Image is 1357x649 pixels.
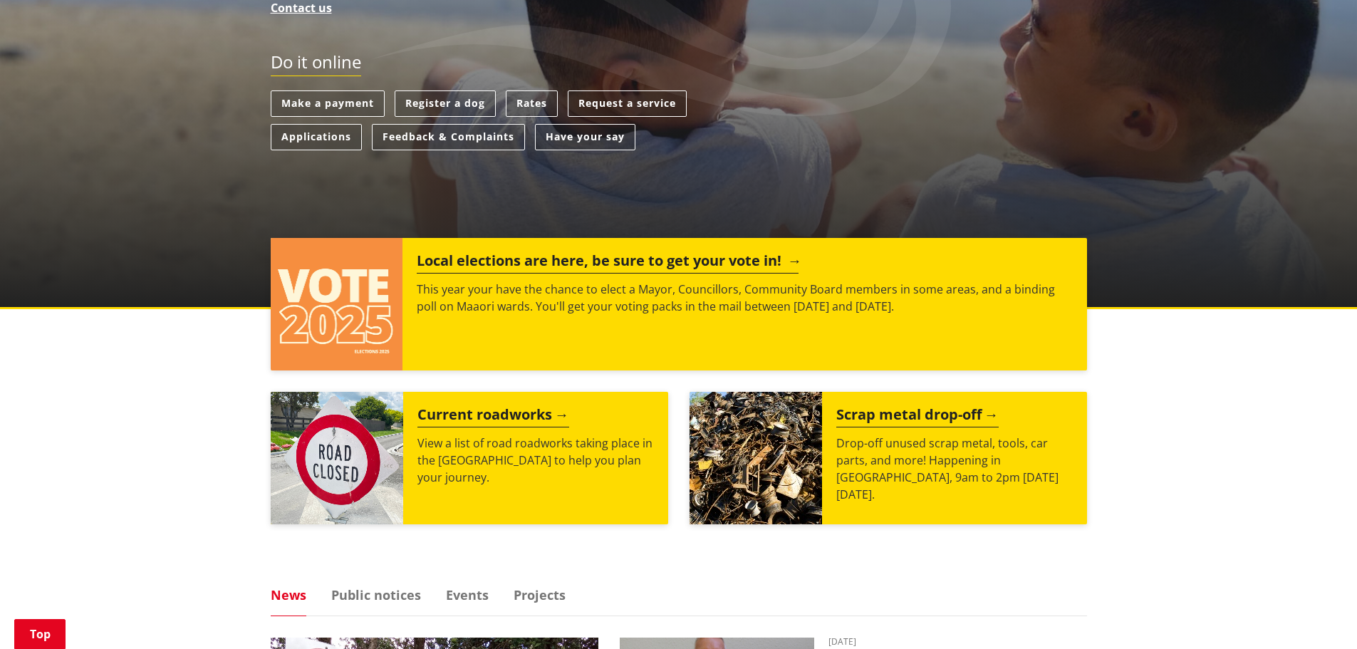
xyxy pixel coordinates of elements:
a: Feedback & Complaints [372,124,525,150]
time: [DATE] [828,638,1087,646]
a: Register a dog [395,90,496,117]
h2: Current roadworks [417,406,569,427]
a: Top [14,619,66,649]
a: Request a service [568,90,687,117]
h2: Local elections are here, be sure to get your vote in! [417,252,799,274]
a: Public notices [331,588,421,601]
a: Local elections are here, be sure to get your vote in! This year your have the chance to elect a ... [271,238,1087,370]
a: A massive pile of rusted scrap metal, including wheels and various industrial parts, under a clea... [690,392,1087,524]
p: View a list of road roadworks taking place in the [GEOGRAPHIC_DATA] to help you plan your journey. [417,435,654,486]
a: Have your say [535,124,635,150]
a: News [271,588,306,601]
img: Scrap metal collection [690,392,822,524]
a: Events [446,588,489,601]
a: Current roadworks View a list of road roadworks taking place in the [GEOGRAPHIC_DATA] to help you... [271,392,668,524]
a: Make a payment [271,90,385,117]
h2: Do it online [271,52,361,77]
a: Applications [271,124,362,150]
h2: Scrap metal drop-off [836,406,999,427]
a: Rates [506,90,558,117]
p: Drop-off unused scrap metal, tools, car parts, and more! Happening in [GEOGRAPHIC_DATA], 9am to 2... [836,435,1073,503]
img: Vote 2025 [271,238,403,370]
a: Projects [514,588,566,601]
img: Road closed sign [271,392,403,524]
iframe: Messenger Launcher [1291,589,1343,640]
p: This year your have the chance to elect a Mayor, Councillors, Community Board members in some are... [417,281,1072,315]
